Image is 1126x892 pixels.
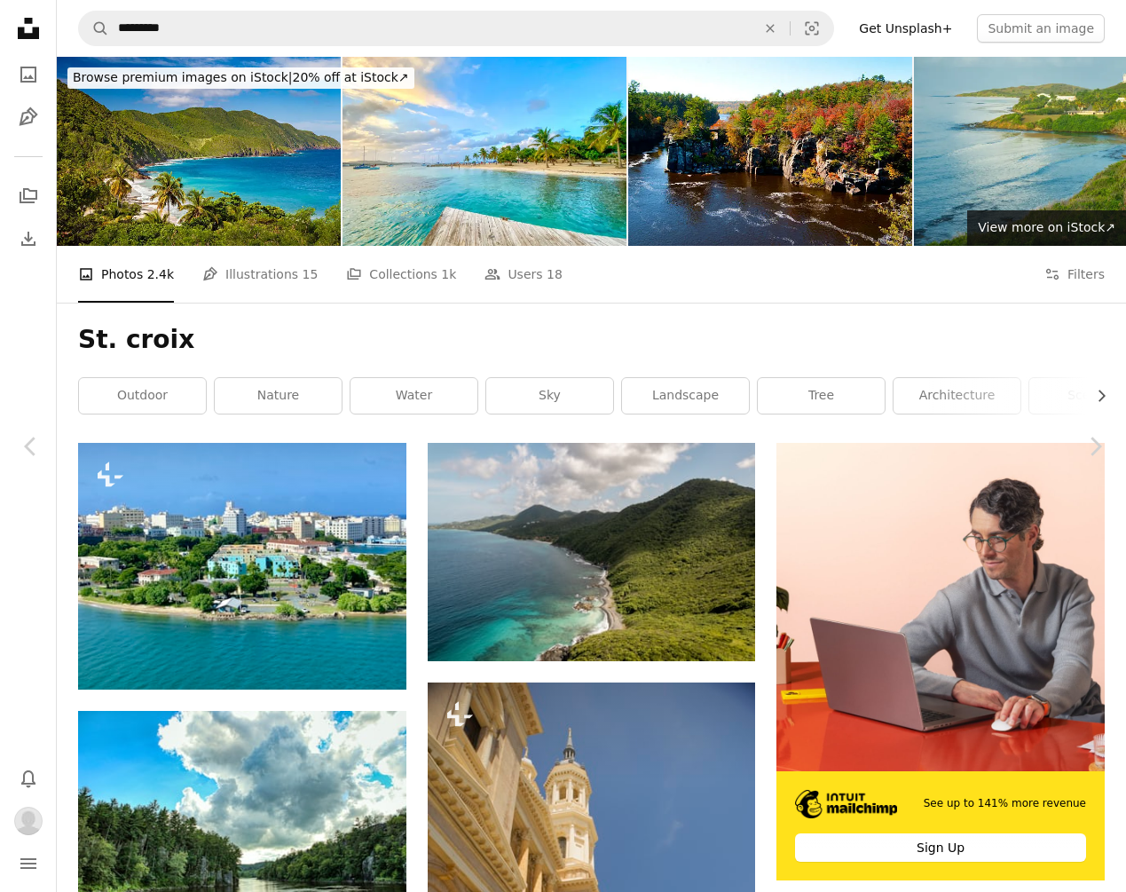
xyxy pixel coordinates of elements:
[776,443,1105,771] img: file-1722962848292-892f2e7827caimage
[78,11,834,46] form: Find visuals sitewide
[14,807,43,835] img: Avatar of user Aaron Petrovich
[215,378,342,414] a: nature
[795,833,1086,862] div: Sign Up
[924,796,1086,811] span: See up to 141% more revenue
[751,12,790,45] button: Clear
[1064,361,1126,532] a: Next
[628,57,912,246] img: Landscape of the St Croix River in the autumn
[78,811,406,827] a: green trees beside river under white clouds and blue sky during daytime
[1044,246,1105,303] button: Filters
[622,378,749,414] a: landscape
[848,14,963,43] a: Get Unsplash+
[486,378,613,414] a: sky
[795,790,897,818] img: file-1690386555781-336d1949dad1image
[346,246,456,303] a: Collections 1k
[350,378,477,414] a: water
[79,378,206,414] a: outdoor
[894,378,1020,414] a: architecture
[428,544,756,560] a: a beach with a body of water by it and hills around it
[343,57,626,246] img: Twilight at Protestant Cay Beach
[547,264,563,284] span: 18
[428,443,756,661] img: a beach with a body of water by it and hills around it
[11,99,46,135] a: Illustrations
[78,324,1105,356] h1: St. croix
[79,12,109,45] button: Search Unsplash
[73,70,292,84] span: Browse premium images on iStock |
[202,246,318,303] a: Illustrations 15
[441,264,456,284] span: 1k
[73,70,409,84] span: 20% off at iStock ↗
[78,443,406,689] img: Puerto Rico - San Juan from the sea
[11,803,46,839] button: Profile
[978,220,1115,234] span: View more on iStock ↗
[78,557,406,573] a: Puerto Rico - San Juan from the sea
[484,246,563,303] a: Users 18
[11,178,46,214] a: Collections
[11,761,46,796] button: Notifications
[57,57,341,246] img: panoramic view of Carambola Beach, St.Croix, US Virgin Islands
[977,14,1105,43] button: Submit an image
[758,378,885,414] a: tree
[303,264,319,284] span: 15
[11,221,46,257] a: Download History
[776,443,1105,880] a: See up to 141% more revenueSign Up
[791,12,833,45] button: Visual search
[11,57,46,92] a: Photos
[967,210,1126,246] a: View more on iStock↗
[11,846,46,881] button: Menu
[57,57,425,99] a: Browse premium images on iStock|20% off at iStock↗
